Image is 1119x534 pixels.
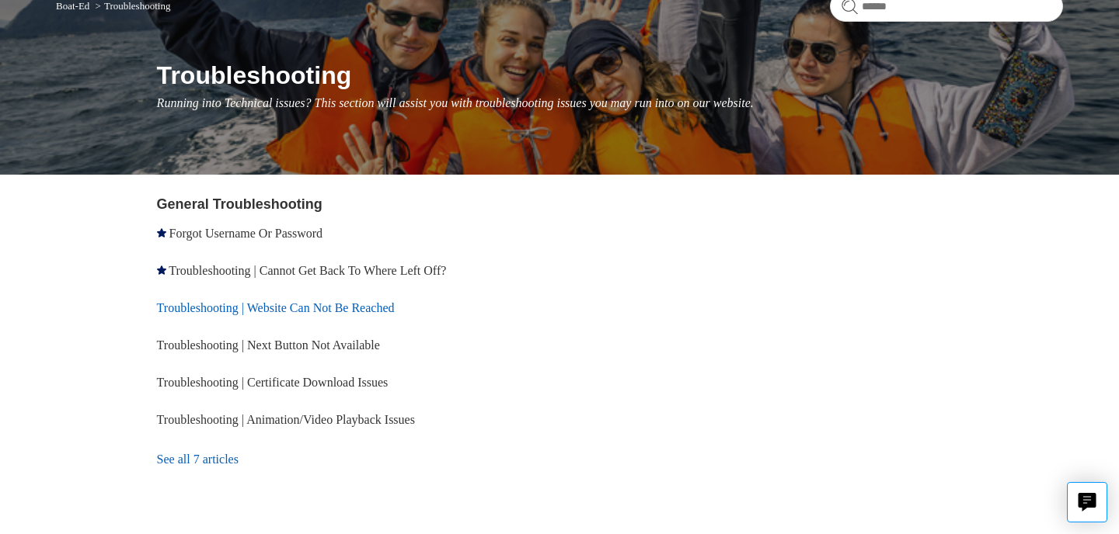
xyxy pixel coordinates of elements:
[157,265,166,275] svg: Promoted article
[157,338,380,352] a: Troubleshooting | Next Button Not Available
[157,376,389,389] a: Troubleshooting | Certificate Download Issues
[157,413,415,426] a: Troubleshooting | Animation/Video Playback Issues
[169,227,322,240] a: Forgot Username Or Password
[157,301,395,314] a: Troubleshooting | Website Can Not Be Reached
[157,439,565,480] a: See all 7 articles
[157,57,1063,94] h1: Troubleshooting
[157,196,322,212] a: General Troubleshooting
[169,264,446,277] a: Troubleshooting | Cannot Get Back To Where Left Off?
[157,228,166,238] svg: Promoted article
[1067,482,1107,522] button: Live chat
[157,94,1063,113] p: Running into Technical issues? This section will assist you with troubleshooting issues you may r...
